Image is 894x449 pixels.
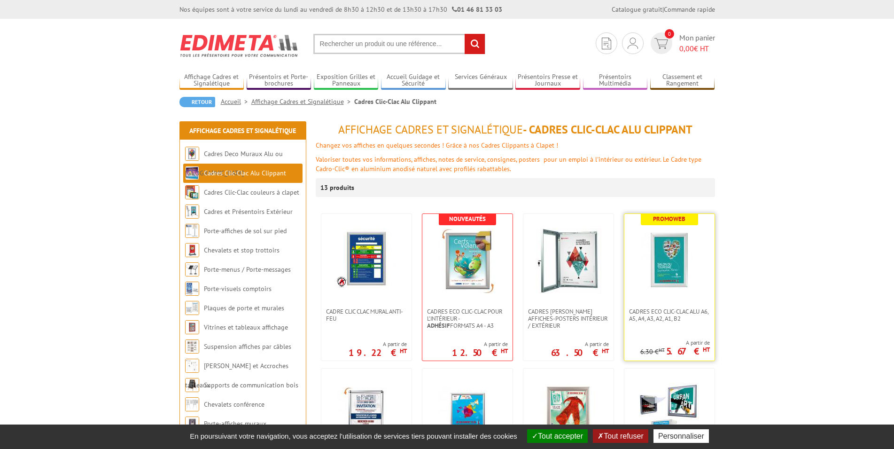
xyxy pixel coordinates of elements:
span: A partir de [551,340,609,348]
span: Cadres Eco Clic-Clac alu A6, A5, A4, A3, A2, A1, B2 [629,308,710,322]
img: Cadres Clic-Clac couleurs à clapet [185,185,199,199]
a: Présentoirs Multimédia [583,73,648,88]
a: Affichage Cadres et Signalétique [189,126,296,135]
img: Cadres vitrines affiches-posters intérieur / extérieur [536,228,601,294]
sup: HT [400,347,407,355]
font: Valoriser toutes vos informations, affiches, notes de service, consignes, posters pour un emploi ... [316,155,701,173]
img: Cimaises et Accroches tableaux [185,359,199,373]
a: Classement et Rangement [650,73,715,88]
span: Cadres Eco Clic-Clac pour l'intérieur - formats A4 - A3 [427,308,508,329]
img: Cadre CLIC CLAC Mural ANTI-FEU [336,228,397,289]
p: 13 produits [320,178,356,197]
p: 19.22 € [349,350,407,355]
input: Rechercher un produit ou une référence... [313,34,485,54]
img: Chevalets conférence [185,397,199,411]
a: Chevalets et stop trottoirs [204,246,280,254]
span: Cadre CLIC CLAC Mural ANTI-FEU [326,308,407,322]
span: Affichage Cadres et Signalétique [338,122,523,137]
a: Vitrines et tableaux affichage [204,323,288,331]
img: Cadres Cadro-Clic® Alu coins chromés tous formats affiches [334,383,399,449]
span: En poursuivant votre navigation, vous acceptez l'utilisation de services tiers pouvant installer ... [185,432,522,440]
img: Edimeta [179,28,299,63]
a: Exposition Grilles et Panneaux [314,73,379,88]
img: Cadres Etanches Clic-Clac muraux affiches tous formats [536,383,601,449]
a: Cadres Eco Clic-Clac pour l'intérieur -Adhésifformats A4 - A3 [422,308,513,329]
p: 12.50 € [452,350,508,355]
a: Porte-menus / Porte-messages [204,265,291,274]
span: A partir de [640,339,710,347]
img: Porte-affiches muraux [185,417,199,431]
span: Mon panier [679,32,715,54]
span: Cadres [PERSON_NAME] affiches-posters intérieur / extérieur [528,308,609,329]
sup: HT [703,346,710,354]
img: devis rapide [602,38,611,49]
a: Retour [179,97,215,107]
a: Porte-affiches muraux [204,419,266,428]
a: Suspension affiches par câbles [204,342,291,351]
img: devis rapide [628,38,638,49]
img: Cadres et Présentoirs Extérieur [185,205,199,219]
sup: HT [501,347,508,355]
span: € HT [679,43,715,54]
a: Affichage Cadres et Signalétique [179,73,244,88]
span: 0,00 [679,44,694,53]
a: Présentoirs Presse et Journaux [515,73,580,88]
img: Cadres Deco Muraux Alu ou Bois [185,147,199,161]
button: Tout refuser [593,429,648,443]
a: Cadre CLIC CLAC Mural ANTI-FEU [321,308,412,322]
p: 5.67 € [666,348,710,354]
a: Cadres Clic-Clac Alu Clippant [204,169,286,177]
a: Accueil [221,97,251,106]
a: Cadres Deco Muraux Alu ou [GEOGRAPHIC_DATA] [185,150,283,177]
a: Porte-affiches de sol sur pied [204,227,287,235]
a: Présentoirs et Porte-brochures [247,73,311,88]
a: devis rapide 0 Mon panier 0,00€ HT [648,32,715,54]
a: Chevalets conférence [204,400,264,409]
a: Accueil Guidage et Sécurité [381,73,446,88]
img: Cadre Clic-Clac Alu affiches tous formats [435,383,500,449]
div: | [612,5,715,14]
a: Cadres [PERSON_NAME] affiches-posters intérieur / extérieur [523,308,614,329]
h1: - Cadres Clic-Clac Alu Clippant [316,124,715,136]
img: Porte-visuels comptoirs [185,282,199,296]
b: Promoweb [653,215,685,223]
sup: HT [602,347,609,355]
div: Nos équipes sont à votre service du lundi au vendredi de 8h30 à 12h30 et de 13h30 à 17h30 [179,5,502,14]
img: devis rapide [654,38,668,49]
img: Suspension affiches par câbles [185,339,199,354]
a: Cadres et Présentoirs Extérieur [204,207,293,216]
span: 0 [665,29,674,39]
img: Cadres Eco Clic-Clac pour l'intérieur - <strong>Adhésif</strong> formats A4 - A3 [435,228,500,294]
span: A partir de [349,340,407,348]
a: Cadres Eco Clic-Clac alu A6, A5, A4, A3, A2, A1, B2 [624,308,715,322]
img: Plaques de porte et murales [185,301,199,315]
p: 6.30 € [640,348,665,355]
button: Personnaliser (fenêtre modale) [653,429,709,443]
b: Nouveautés [449,215,486,223]
a: Catalogue gratuit [612,5,662,14]
img: Porte-affiches de sol sur pied [185,224,199,238]
li: Cadres Clic-Clac Alu Clippant [354,97,436,106]
input: rechercher [465,34,485,54]
img: Chevalets et stop trottoirs [185,243,199,257]
strong: Adhésif [427,322,450,330]
a: Porte-visuels comptoirs [204,284,272,293]
button: Tout accepter [527,429,588,443]
img: Cadres Eco Clic-Clac alu A6, A5, A4, A3, A2, A1, B2 [637,228,702,294]
a: Commande rapide [664,5,715,14]
a: Services Généraux [448,73,513,88]
a: Plaques de porte et murales [204,304,284,312]
a: Affichage Cadres et Signalétique [251,97,354,106]
img: Vitrines et tableaux affichage [185,320,199,334]
font: Changez vos affiches en quelques secondes ! Grâce à nos Cadres Clippants à Clapet ! [316,141,558,150]
span: A partir de [452,340,508,348]
img: Cadres Clic-Clac Étanches Sécurisés du A3 au 120 x 160 cm [639,383,700,444]
strong: 01 46 81 33 03 [452,5,502,14]
p: 63.50 € [551,350,609,355]
sup: HT [659,347,665,353]
a: Cadres Clic-Clac couleurs à clapet [204,188,299,197]
img: Porte-menus / Porte-messages [185,262,199,276]
a: [PERSON_NAME] et Accroches tableaux [185,362,288,389]
a: Supports de communication bois [204,381,298,389]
